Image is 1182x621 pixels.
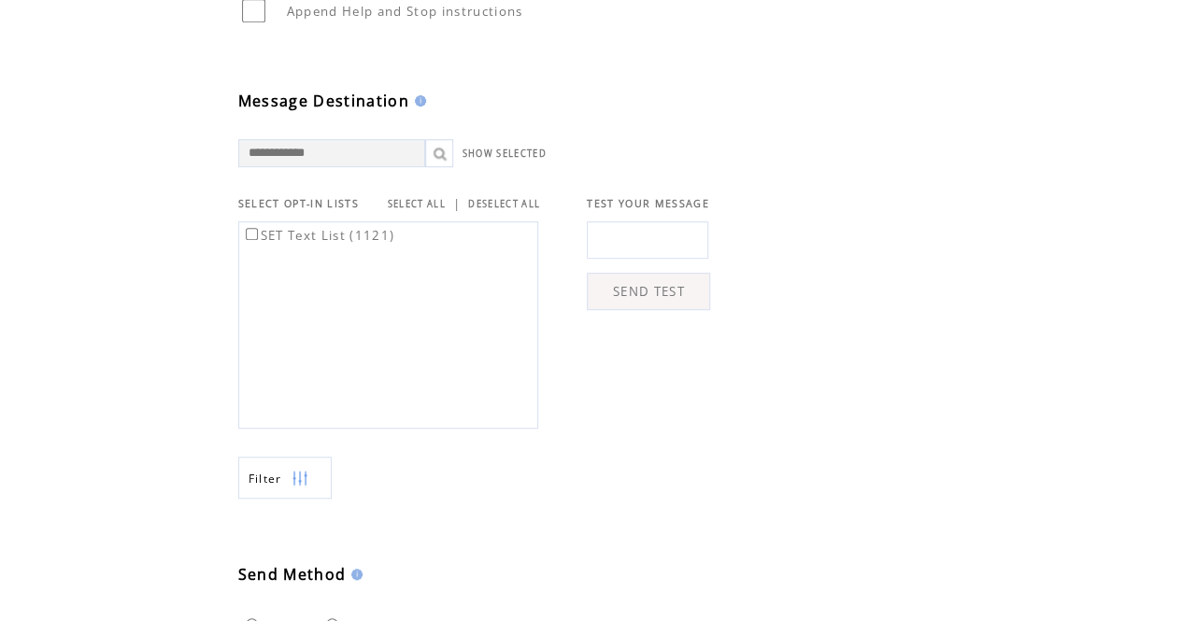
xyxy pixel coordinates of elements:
img: help.gif [346,569,363,580]
a: SEND TEST [587,273,710,310]
a: SELECT ALL [388,198,446,210]
span: SELECT OPT-IN LISTS [238,197,359,210]
span: Append Help and Stop instructions [287,3,523,20]
label: SET Text List (1121) [242,227,395,244]
img: filters.png [292,458,308,500]
a: Filter [238,457,332,499]
span: Message Destination [238,91,409,111]
img: help.gif [409,95,426,106]
span: | [453,195,461,212]
a: DESELECT ALL [468,198,540,210]
input: SET Text List (1121) [246,228,258,240]
span: TEST YOUR MESSAGE [587,197,709,210]
a: SHOW SELECTED [463,148,547,160]
span: Send Method [238,564,347,585]
span: Show filters [249,471,282,487]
